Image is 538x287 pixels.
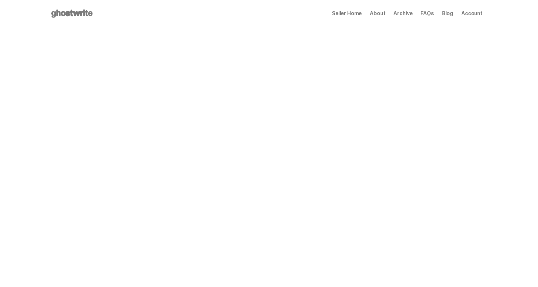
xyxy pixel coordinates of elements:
[461,11,483,16] a: Account
[442,11,453,16] a: Blog
[420,11,434,16] a: FAQs
[370,11,385,16] a: About
[393,11,412,16] a: Archive
[332,11,362,16] a: Seller Home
